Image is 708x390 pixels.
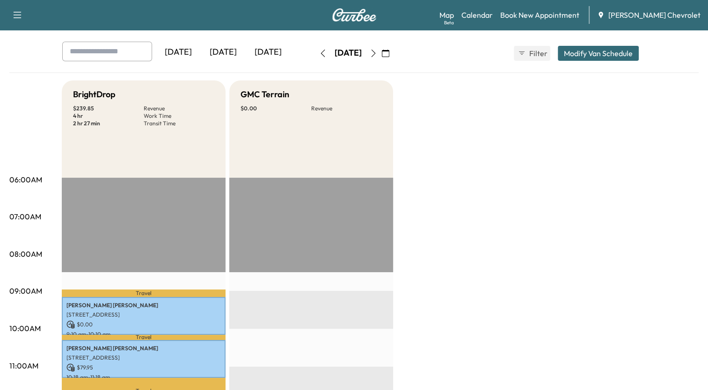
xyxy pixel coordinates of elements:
a: Book New Appointment [500,9,579,21]
p: 06:00AM [9,174,42,185]
p: Work Time [144,112,214,120]
h5: BrightDrop [73,88,116,101]
p: Transit Time [144,120,214,127]
p: Travel [62,289,226,297]
p: 11:00AM [9,360,38,371]
p: 2 hr 27 min [73,120,144,127]
p: $ 0.00 [241,105,311,112]
button: Filter [514,46,550,61]
p: [STREET_ADDRESS] [66,354,221,361]
p: 10:18 am - 11:18 am [66,374,221,381]
img: Curbee Logo [332,8,377,22]
p: Travel [62,335,226,340]
a: MapBeta [439,9,454,21]
span: [PERSON_NAME] Chevrolet [608,9,701,21]
p: [PERSON_NAME] [PERSON_NAME] [66,345,221,352]
button: Modify Van Schedule [558,46,639,61]
p: [PERSON_NAME] [PERSON_NAME] [66,302,221,309]
p: $ 79.95 [66,363,221,372]
p: 4 hr [73,112,144,120]
p: Revenue [144,105,214,112]
p: $ 0.00 [66,320,221,329]
p: 9:10 am - 10:10 am [66,331,221,338]
div: Beta [444,19,454,26]
p: $ 239.85 [73,105,144,112]
span: Filter [529,48,546,59]
p: Revenue [311,105,382,112]
p: 09:00AM [9,285,42,296]
h5: GMC Terrain [241,88,289,101]
p: 07:00AM [9,211,41,222]
div: [DATE] [246,42,291,63]
div: [DATE] [156,42,201,63]
div: [DATE] [335,47,362,59]
p: 08:00AM [9,248,42,260]
p: [STREET_ADDRESS] [66,311,221,318]
p: 10:00AM [9,323,41,334]
div: [DATE] [201,42,246,63]
a: Calendar [461,9,493,21]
